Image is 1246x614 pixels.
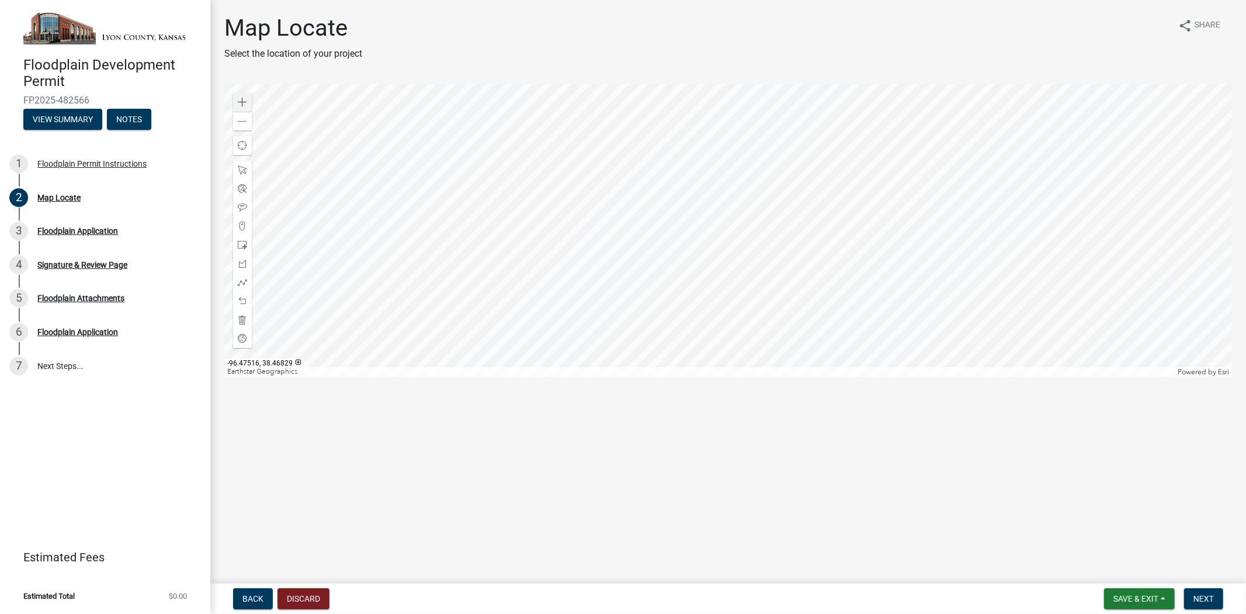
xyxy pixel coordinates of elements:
[23,57,201,91] h4: Floodplain Development Permit
[1193,594,1214,603] span: Next
[23,109,102,130] button: View Summary
[23,95,187,106] span: FP2025-482566
[9,256,28,274] div: 4
[23,592,75,600] span: Estimated Total
[9,188,28,207] div: 2
[233,112,252,130] div: Zoom out
[1218,368,1229,376] a: Esri
[233,93,252,112] div: Zoom in
[23,12,192,44] img: Lyon County, Kansas
[9,357,28,375] div: 7
[37,328,118,336] div: Floodplain Application
[224,47,362,61] p: Select the location of your project
[233,588,273,609] button: Back
[169,592,187,600] span: $0.00
[9,323,28,342] div: 6
[37,261,127,269] div: Signature & Review Page
[9,546,192,569] a: Estimated Fees
[1195,19,1220,33] span: Share
[233,136,252,155] div: Find my location
[242,594,263,603] span: Back
[37,294,124,302] div: Floodplain Attachments
[1178,19,1192,33] i: share
[1169,14,1230,37] button: shareShare
[9,154,28,173] div: 1
[1184,588,1223,609] button: Next
[23,115,102,125] wm-modal-confirm: Summary
[277,588,329,609] button: Discard
[1104,588,1175,609] button: Save & Exit
[37,194,81,202] div: Map Locate
[1113,594,1158,603] span: Save & Exit
[107,109,151,130] button: Notes
[37,227,118,235] div: Floodplain Application
[224,367,1175,377] div: Earthstar Geographics
[37,160,147,168] div: Floodplain Permit Instructions
[107,115,151,125] wm-modal-confirm: Notes
[9,289,28,308] div: 5
[1175,367,1232,377] div: Powered by
[9,222,28,240] div: 3
[224,14,362,42] h1: Map Locate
